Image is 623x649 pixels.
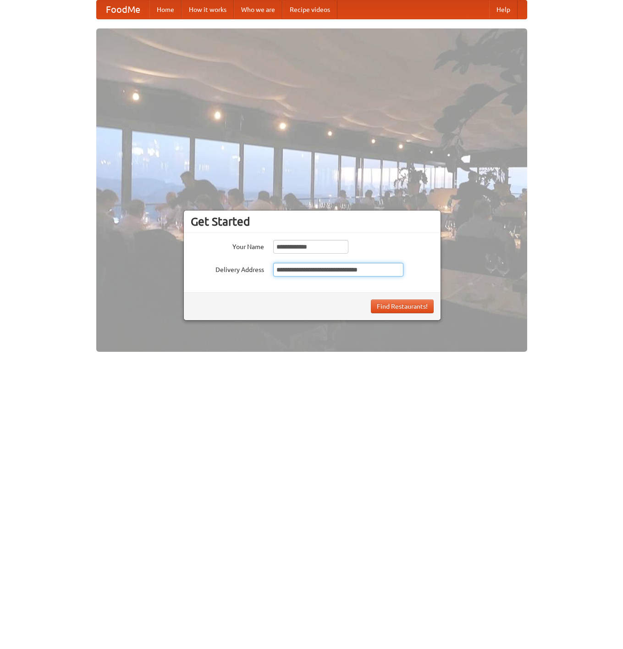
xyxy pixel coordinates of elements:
a: Who we are [234,0,282,19]
a: Recipe videos [282,0,337,19]
a: Help [489,0,518,19]
a: FoodMe [97,0,149,19]
label: Delivery Address [191,263,264,274]
h3: Get Started [191,215,434,228]
a: How it works [182,0,234,19]
a: Home [149,0,182,19]
label: Your Name [191,240,264,251]
button: Find Restaurants! [371,300,434,313]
